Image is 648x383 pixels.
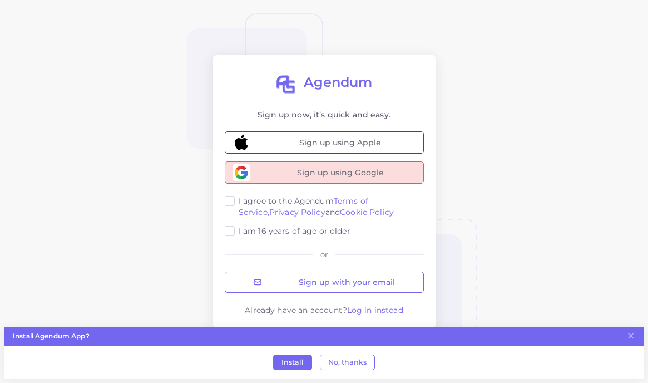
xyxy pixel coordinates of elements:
h2: Agendum [304,75,373,91]
label: I agree to the Agendum and [239,195,424,218]
button: Sign up using Google [225,161,424,184]
a: Privacy Policy [269,207,325,217]
span: Sign up using Apple [258,132,423,153]
button: No, thanks [320,355,375,370]
span: Already have an account? [245,305,347,315]
button: Sign up using Apple [225,131,424,154]
strong: Install Agendum App? [13,331,90,341]
div: or [313,249,335,260]
a: Agendum [225,75,424,95]
span: Sign up using Google [258,162,423,183]
a: Log in instead [347,305,403,315]
button: Close [626,328,635,343]
a: Terms of Service, [239,196,368,217]
button: Install [273,355,312,370]
label: I am 16 years of age or older [239,225,350,237]
h4: Sign up now, it’s quick and easy. [225,110,424,120]
a: Cookie Policy [340,207,394,217]
button: Sign up with your email [225,272,424,293]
